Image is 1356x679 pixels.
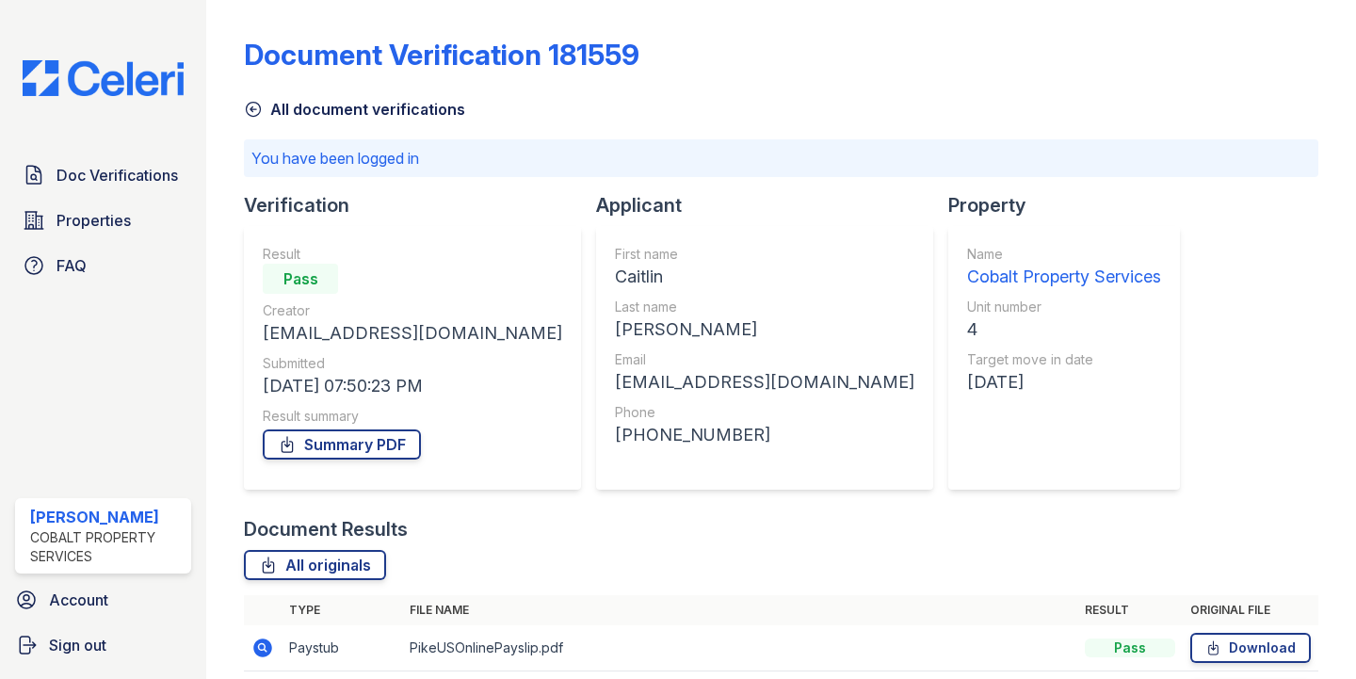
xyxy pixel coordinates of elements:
th: Type [282,595,402,625]
a: Summary PDF [263,429,421,460]
div: Caitlin [615,264,914,290]
div: [DATE] [967,369,1161,396]
a: FAQ [15,247,191,284]
div: [EMAIL_ADDRESS][DOMAIN_NAME] [615,369,914,396]
div: Cobalt Property Services [967,264,1161,290]
span: Properties [56,209,131,232]
span: Doc Verifications [56,164,178,186]
div: Cobalt Property Services [30,528,184,566]
th: Original file [1183,595,1318,625]
a: Sign out [8,626,199,664]
a: All document verifications [244,98,465,121]
td: PikeUSOnlinePayslip.pdf [402,625,1077,671]
a: Properties [15,202,191,239]
div: [PHONE_NUMBER] [615,422,914,448]
div: Result summary [263,407,562,426]
th: File name [402,595,1077,625]
div: Result [263,245,562,264]
span: Sign out [49,634,106,656]
td: Paystub [282,625,402,671]
div: Verification [244,192,596,218]
a: Name Cobalt Property Services [967,245,1161,290]
div: [PERSON_NAME] [30,506,184,528]
div: Last name [615,298,914,316]
div: [EMAIL_ADDRESS][DOMAIN_NAME] [263,320,562,347]
div: Unit number [967,298,1161,316]
div: Applicant [596,192,948,218]
a: Download [1190,633,1311,663]
a: Account [8,581,199,619]
div: Pass [1085,639,1175,657]
a: Doc Verifications [15,156,191,194]
div: Pass [263,264,338,294]
div: 4 [967,316,1161,343]
span: Account [49,589,108,611]
span: FAQ [56,254,87,277]
div: Target move in date [967,350,1161,369]
div: Creator [263,301,562,320]
th: Result [1077,595,1183,625]
div: Document Verification 181559 [244,38,639,72]
div: Submitted [263,354,562,373]
div: Phone [615,403,914,422]
div: Document Results [244,516,408,542]
div: [PERSON_NAME] [615,316,914,343]
p: You have been logged in [251,147,1311,170]
img: CE_Logo_Blue-a8612792a0a2168367f1c8372b55b34899dd931a85d93a1a3d3e32e68fde9ad4.png [8,60,199,96]
div: First name [615,245,914,264]
div: Name [967,245,1161,264]
div: Email [615,350,914,369]
div: [DATE] 07:50:23 PM [263,373,562,399]
div: Property [948,192,1195,218]
a: All originals [244,550,386,580]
